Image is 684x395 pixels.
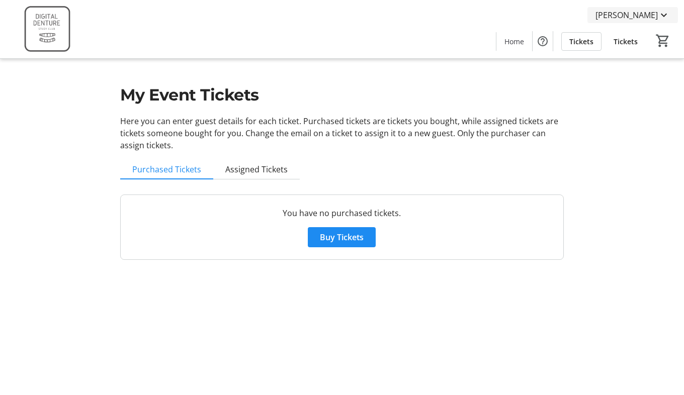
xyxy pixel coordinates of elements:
[504,36,524,47] span: Home
[308,227,376,247] button: Buy Tickets
[120,83,564,107] h1: My Event Tickets
[496,32,532,51] a: Home
[614,36,638,47] span: Tickets
[320,231,364,243] span: Buy Tickets
[606,32,646,51] a: Tickets
[654,32,672,50] button: Cart
[6,4,96,54] img: Digital Denture Study Club 's Logo
[569,36,593,47] span: Tickets
[561,32,602,51] a: Tickets
[595,9,658,21] span: [PERSON_NAME]
[120,115,564,151] p: Here you can enter guest details for each ticket. Purchased tickets are tickets you bought, while...
[533,31,553,51] button: Help
[132,165,201,173] span: Purchased Tickets
[133,207,552,219] p: You have no purchased tickets.
[225,165,288,173] span: Assigned Tickets
[587,7,678,23] button: [PERSON_NAME]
